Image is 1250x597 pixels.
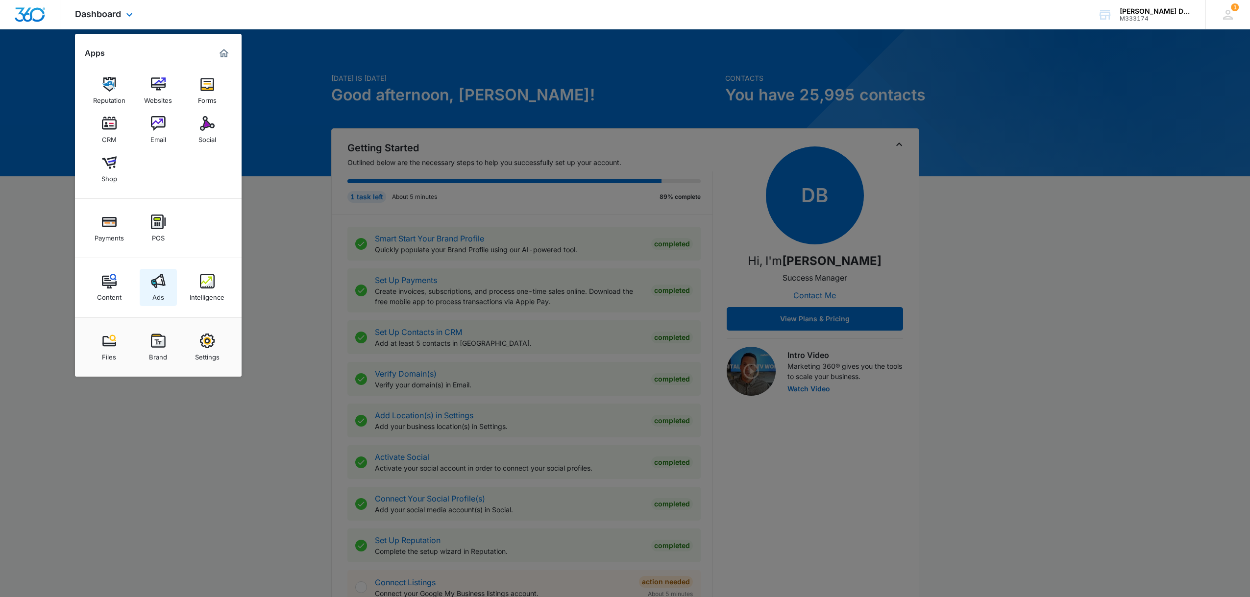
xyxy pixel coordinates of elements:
a: Ads [140,269,177,306]
div: account id [1120,15,1191,22]
a: Payments [91,210,128,247]
a: Brand [140,329,177,366]
a: Reputation [91,72,128,109]
a: Intelligence [189,269,226,306]
div: Brand [149,348,167,361]
div: notifications count [1231,3,1239,11]
a: Settings [189,329,226,366]
div: CRM [102,131,117,143]
a: Email [140,111,177,148]
div: Content [97,288,122,301]
a: Websites [140,72,177,109]
a: Forms [189,72,226,109]
div: Files [102,348,116,361]
a: Social [189,111,226,148]
a: Marketing 360® Dashboard [216,46,232,61]
a: Content [91,269,128,306]
a: POS [140,210,177,247]
div: Intelligence [190,288,224,301]
div: Email [150,131,166,143]
div: Shop [101,170,117,183]
a: CRM [91,111,128,148]
div: POS [152,229,165,242]
div: Settings [195,348,220,361]
div: Payments [95,229,124,242]
h2: Apps [85,48,105,58]
span: Dashboard [75,9,121,19]
span: 1 [1231,3,1239,11]
div: Ads [152,288,164,301]
div: Social [198,131,216,143]
div: Reputation [93,92,125,104]
div: Forms [198,92,217,104]
div: account name [1120,7,1191,15]
a: Shop [91,150,128,188]
a: Files [91,329,128,366]
div: Websites [144,92,172,104]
